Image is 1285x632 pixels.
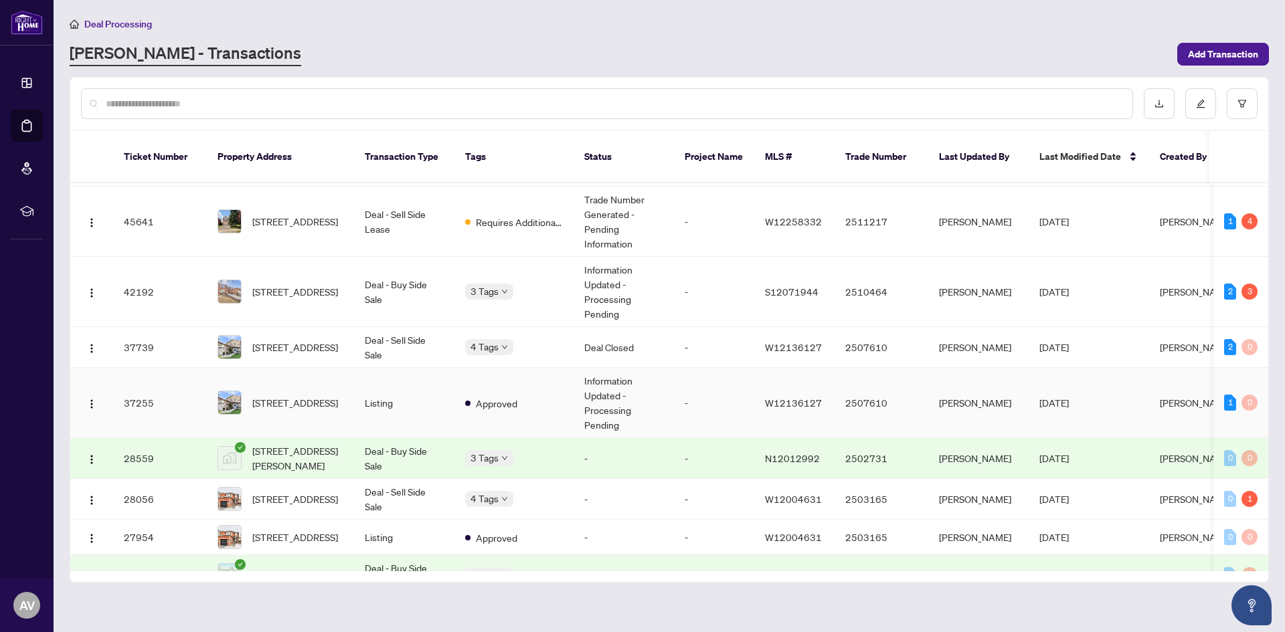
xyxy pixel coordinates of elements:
td: [PERSON_NAME] [928,257,1029,327]
td: Deal Closed [574,327,674,368]
td: 27954 [113,520,207,555]
img: thumbnail-img [218,210,241,233]
div: 1 [1241,491,1258,507]
span: W12136127 [765,397,822,409]
td: - [674,438,754,479]
td: - [574,555,674,596]
td: - [574,438,674,479]
div: 0 [1224,450,1236,466]
div: 0 [1241,450,1258,466]
span: S11938273 [765,569,819,581]
span: 3 Tags [470,284,499,299]
span: [DATE] [1039,493,1069,505]
span: Last Modified Date [1039,149,1121,164]
span: AV [19,596,35,615]
div: 2 [1224,339,1236,355]
td: Trade Number Generated - Pending Information [574,187,674,257]
button: Logo [81,392,102,413]
th: Tags [454,131,574,183]
td: [PERSON_NAME] [928,438,1029,479]
td: - [574,520,674,555]
span: [DATE] [1039,569,1069,581]
td: Deal - Sell Side Lease [354,187,454,257]
th: Created By [1149,131,1229,183]
span: S12071944 [765,286,819,298]
div: 1 [1224,213,1236,229]
td: - [674,520,754,555]
button: edit [1185,88,1216,119]
span: [STREET_ADDRESS][PERSON_NAME] [252,443,343,473]
div: 3 [1241,284,1258,300]
span: down [501,455,508,461]
span: [DATE] [1039,397,1069,409]
span: down [501,288,508,295]
span: [DATE] [1039,452,1069,464]
div: 0 [1241,339,1258,355]
th: Trade Number [835,131,928,183]
img: Logo [86,288,97,298]
img: thumbnail-img [218,391,241,414]
td: 2507610 [835,327,928,368]
th: MLS # [754,131,835,183]
td: [PERSON_NAME] [928,555,1029,596]
span: N12012992 [765,452,820,464]
td: 37739 [113,327,207,368]
div: 0 [1241,395,1258,411]
span: [STREET_ADDRESS] [252,284,338,299]
td: Deal - Buy Side Sale [354,257,454,327]
td: Deal - Sell Side Sale [354,327,454,368]
div: 4 [1241,213,1258,229]
button: filter [1227,88,1258,119]
span: check-circle [235,559,246,570]
span: [STREET_ADDRESS] [252,530,338,544]
span: filter [1237,99,1247,108]
img: thumbnail-img [218,526,241,548]
th: Last Modified Date [1029,131,1149,183]
span: down [501,344,508,350]
img: thumbnail-img [218,564,241,587]
span: Approved [476,530,517,545]
span: [PERSON_NAME] [1160,531,1232,543]
span: [STREET_ADDRESS] [252,568,338,583]
div: 0 [1224,529,1236,545]
td: 28056 [113,479,207,520]
button: Add Transaction [1177,43,1269,66]
td: [PERSON_NAME] [928,368,1029,438]
td: Information Updated - Processing Pending [574,368,674,438]
img: Logo [86,495,97,506]
button: Logo [81,564,102,586]
td: 2503165 [835,520,928,555]
span: [PERSON_NAME] [1160,452,1232,464]
th: Property Address [207,131,354,183]
td: - [674,479,754,520]
img: thumbnail-img [218,447,241,469]
span: [DATE] [1039,215,1069,227]
a: [PERSON_NAME] - Transactions [70,42,301,66]
span: W12004631 [765,531,822,543]
td: - [574,479,674,520]
th: Status [574,131,674,183]
span: [STREET_ADDRESS] [252,214,338,229]
td: [PERSON_NAME] [928,479,1029,520]
td: 26656 [113,555,207,596]
span: check-circle [235,442,246,453]
span: 4 Tags [470,491,499,506]
button: download [1144,88,1175,119]
td: 2502731 [835,438,928,479]
td: Listing [354,368,454,438]
td: 2510464 [835,257,928,327]
td: 2503715 [835,555,928,596]
span: [PERSON_NAME] [1160,341,1232,353]
img: Logo [86,343,97,354]
td: Deal - Buy Side Sale [354,555,454,596]
span: [STREET_ADDRESS] [252,492,338,506]
div: 0 [1224,491,1236,507]
span: Requires Additional Docs [476,215,563,229]
td: Listing [354,520,454,555]
span: Add Transaction [1188,43,1258,65]
button: Open asap [1231,585,1272,625]
td: [PERSON_NAME] [928,327,1029,368]
span: download [1154,99,1164,108]
td: 2503165 [835,479,928,520]
td: [PERSON_NAME] [928,520,1029,555]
